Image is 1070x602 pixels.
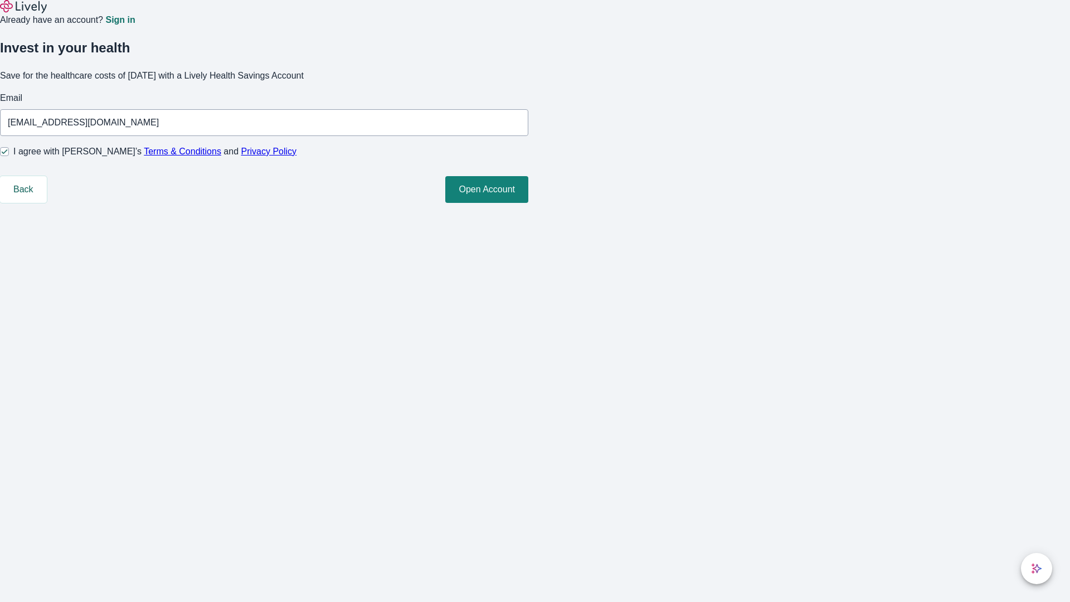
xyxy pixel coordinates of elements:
a: Sign in [105,16,135,25]
span: I agree with [PERSON_NAME]’s and [13,145,296,158]
a: Terms & Conditions [144,147,221,156]
button: Open Account [445,176,528,203]
button: chat [1021,553,1052,584]
a: Privacy Policy [241,147,297,156]
svg: Lively AI Assistant [1031,563,1042,574]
